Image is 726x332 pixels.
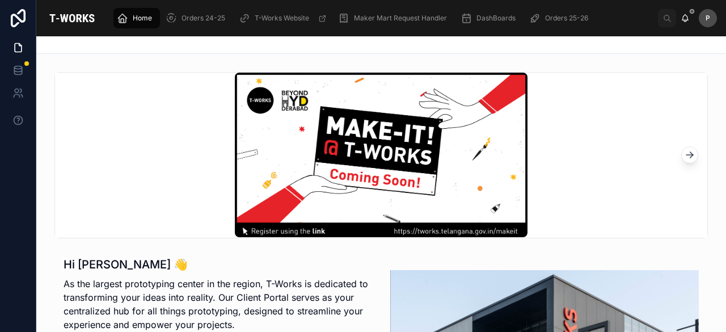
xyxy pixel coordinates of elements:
[354,14,447,23] span: Maker Mart Request Handler
[235,73,528,237] img: make-it-oming-soon-09-10.jpg
[64,257,372,272] h1: Hi [PERSON_NAME] 👋
[476,14,516,23] span: DashBoards
[235,8,332,28] a: T-Works Website
[706,14,710,23] span: P
[181,14,225,23] span: Orders 24-25
[45,9,99,27] img: App logo
[133,14,152,23] span: Home
[162,8,233,28] a: Orders 24-25
[64,277,372,331] p: As the largest prototyping center in the region, T-Works is dedicated to transforming your ideas ...
[113,8,160,28] a: Home
[457,8,524,28] a: DashBoards
[526,8,596,28] a: Orders 25-26
[255,14,309,23] span: T-Works Website
[108,6,658,31] div: scrollable content
[335,8,455,28] a: Maker Mart Request Handler
[545,14,588,23] span: Orders 25-26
